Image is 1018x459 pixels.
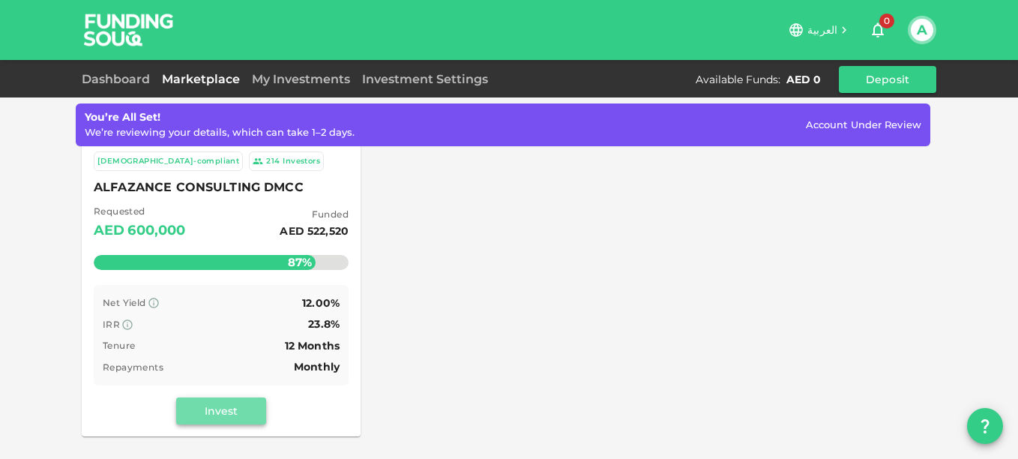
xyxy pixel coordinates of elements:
[103,340,135,351] span: Tenure
[266,155,280,168] div: 214
[85,110,160,124] span: You’re All Set!
[696,72,780,87] div: Available Funds :
[863,15,893,45] button: 0
[103,297,146,308] span: Net Yield
[806,118,921,130] span: Account Under Review
[82,72,156,86] a: Dashboard
[246,72,356,86] a: My Investments
[283,155,320,168] div: Investors
[807,23,837,37] span: العربية
[294,360,340,373] span: Monthly
[103,361,163,373] span: Repayments
[356,72,494,86] a: Investment Settings
[285,339,340,352] span: 12 Months
[911,19,933,41] button: A
[967,408,1003,444] button: question
[94,204,186,219] span: Requested
[302,296,340,310] span: 12.00%
[85,125,355,140] div: We’re reviewing your details, which can take 1–2 days.
[879,13,894,28] span: 0
[308,317,340,331] span: 23.8%
[176,397,266,424] button: Invest
[786,72,821,87] div: AED 0
[103,319,120,330] span: IRR
[280,207,349,222] span: Funded
[156,72,246,86] a: Marketplace
[839,66,936,93] button: Deposit
[97,155,239,168] div: [DEMOGRAPHIC_DATA]-compliant
[94,177,349,198] span: ALFAZANCE CONSULTING DMCC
